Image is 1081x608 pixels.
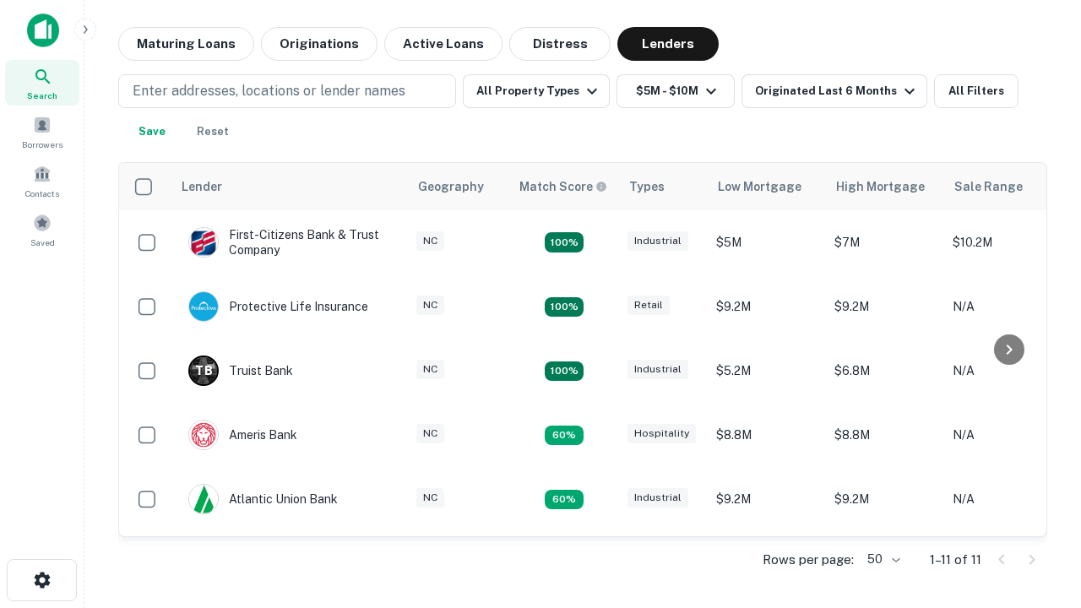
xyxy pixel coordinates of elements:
div: Atlantic Union Bank [188,484,338,514]
p: Enter addresses, locations or lender names [133,81,405,101]
th: Low Mortgage [708,163,826,210]
button: $5M - $10M [617,74,735,108]
a: Search [5,60,79,106]
a: Contacts [5,158,79,204]
td: $9.2M [708,274,826,339]
button: Active Loans [384,27,502,61]
td: $5.2M [708,339,826,403]
iframe: Chat Widget [997,419,1081,500]
div: NC [416,360,444,379]
td: $6.3M [826,531,944,595]
button: All Filters [934,74,1019,108]
td: $8.8M [708,403,826,467]
td: $9.2M [826,467,944,531]
th: Types [619,163,708,210]
button: Originated Last 6 Months [741,74,927,108]
div: Retail [627,296,670,315]
div: Matching Properties: 1, hasApolloMatch: undefined [545,426,584,446]
div: Originated Last 6 Months [755,81,920,101]
a: Borrowers [5,109,79,155]
a: Saved [5,207,79,252]
button: All Property Types [463,74,610,108]
div: NC [416,231,444,251]
p: T B [195,362,212,380]
img: picture [189,421,218,449]
div: NC [416,296,444,315]
div: Sale Range [954,176,1023,197]
div: High Mortgage [836,176,925,197]
div: Hospitality [627,424,696,443]
button: Originations [261,27,378,61]
span: Contacts [25,187,59,200]
div: NC [416,488,444,508]
div: Industrial [627,360,688,379]
span: Saved [30,236,55,249]
div: Matching Properties: 1, hasApolloMatch: undefined [545,490,584,510]
img: capitalize-icon.png [27,14,59,47]
td: $9.2M [826,274,944,339]
div: Matching Properties: 2, hasApolloMatch: undefined [545,297,584,318]
td: $6.3M [708,531,826,595]
img: picture [189,292,218,321]
div: Ameris Bank [188,420,297,450]
button: Maturing Loans [118,27,254,61]
td: $5M [708,210,826,274]
p: 1–11 of 11 [930,550,981,570]
h6: Match Score [519,177,604,196]
span: Borrowers [22,138,62,151]
div: Matching Properties: 2, hasApolloMatch: undefined [545,232,584,252]
td: $7M [826,210,944,274]
img: picture [189,228,218,257]
th: Geography [408,163,509,210]
div: Capitalize uses an advanced AI algorithm to match your search with the best lender. The match sco... [519,177,607,196]
div: Truist Bank [188,356,293,386]
div: 50 [861,547,903,572]
div: First-citizens Bank & Trust Company [188,227,391,258]
th: High Mortgage [826,163,944,210]
th: Lender [171,163,408,210]
td: $9.2M [708,467,826,531]
button: Reset [186,115,240,149]
img: picture [189,485,218,513]
span: Search [27,89,57,102]
td: $6.8M [826,339,944,403]
div: Industrial [627,231,688,251]
button: Save your search to get updates of matches that match your search criteria. [125,115,179,149]
div: Types [629,176,665,197]
td: $8.8M [826,403,944,467]
button: Lenders [617,27,719,61]
div: Geography [418,176,484,197]
div: Industrial [627,488,688,508]
div: Matching Properties: 3, hasApolloMatch: undefined [545,361,584,382]
p: Rows per page: [763,550,854,570]
div: Low Mortgage [718,176,801,197]
th: Capitalize uses an advanced AI algorithm to match your search with the best lender. The match sco... [509,163,619,210]
button: Distress [509,27,611,61]
div: Lender [182,176,222,197]
div: Protective Life Insurance [188,291,368,322]
div: NC [416,424,444,443]
button: Enter addresses, locations or lender names [118,74,456,108]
